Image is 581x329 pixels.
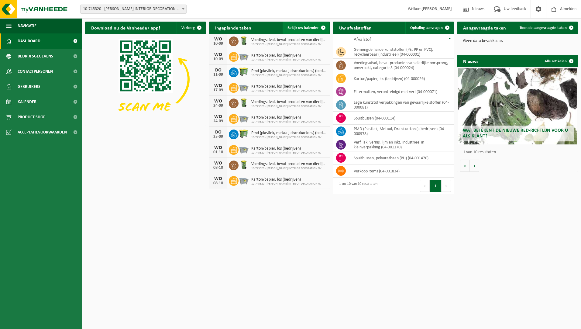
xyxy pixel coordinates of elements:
div: 08-10 [212,166,224,170]
a: Bekijk uw kalender [283,22,329,34]
span: Kalender [18,94,36,109]
img: WB-2500-GAL-GY-01 [239,144,249,154]
span: 10-745320 - DE COENE INTERIOR DECORATION NV - MARKE [81,5,186,13]
span: Karton/papier, los (bedrijven) [251,146,321,151]
span: 10-745320 - [PERSON_NAME] INTERIOR DECORATION NV [251,167,327,170]
div: WO [212,37,224,42]
button: Verberg [177,22,205,34]
td: gemengde harde kunststoffen (PE, PP en PVC), recycleerbaar (industrieel) (04-000001) [349,45,454,59]
img: WB-0660-HPE-GN-50 [239,67,249,77]
span: Voedingsafval, bevat producten van dierlijke oorsprong, onverpakt, categorie 3 [251,162,327,167]
img: WB-2500-GAL-GY-01 [239,113,249,123]
div: 17-09 [212,88,224,92]
span: 10-745320 - [PERSON_NAME] INTERIOR DECORATION NV [251,89,321,93]
a: Toon de aangevraagde taken [515,22,577,34]
a: Ophaling aanvragen [405,22,453,34]
div: WO [212,145,224,150]
img: WB-2500-GAL-GY-01 [239,51,249,61]
span: 10-745320 - [PERSON_NAME] INTERIOR DECORATION NV [251,43,327,46]
span: Product Shop [18,109,45,125]
div: 24-09 [212,104,224,108]
h2: Aangevraagde taken [457,22,512,33]
span: Verberg [181,26,195,30]
span: Dashboard [18,33,40,49]
div: WO [212,83,224,88]
span: Karton/papier, los (bedrijven) [251,177,321,182]
span: Ophaling aanvragen [410,26,443,30]
td: spuitbussen (04-000114) [349,112,454,125]
span: Wat betekent de nieuwe RED-richtlijn voor u als klant? [463,128,568,139]
div: 1 tot 10 van 10 resultaten [336,179,377,192]
p: 1 van 10 resultaten [463,150,575,154]
img: WB-2500-GAL-GY-01 [239,175,249,185]
h2: Ingeplande taken [209,22,257,33]
img: WB-0140-HPE-GN-50 [239,98,249,108]
td: voedingsafval, bevat producten van dierlijke oorsprong, onverpakt, categorie 3 (04-000024) [349,59,454,72]
strong: [PERSON_NAME] [421,7,452,11]
img: Download de VHEPlus App [85,34,206,125]
div: 10-09 [212,57,224,61]
div: WO [212,114,224,119]
button: Volgende [470,160,479,172]
img: WB-2500-GAL-GY-01 [239,82,249,92]
span: 10-745320 - DE COENE INTERIOR DECORATION NV - MARKE [80,5,187,14]
span: Afvalstof [354,37,371,42]
span: Bedrijfsgegevens [18,49,53,64]
span: 10-745320 - [PERSON_NAME] INTERIOR DECORATION NV [251,120,321,124]
div: WO [212,99,224,104]
div: WO [212,161,224,166]
div: DO [212,130,224,135]
span: 10-745320 - [PERSON_NAME] INTERIOR DECORATION NV [251,74,327,77]
span: Contactpersonen [18,64,53,79]
button: Vorige [460,160,470,172]
span: Toon de aangevraagde taken [520,26,567,30]
td: karton/papier, los (bedrijven) (04-000026) [349,72,454,85]
button: 1 [430,180,442,192]
td: filtermatten, verontreinigd met verf (04-000071) [349,85,454,98]
span: Pmd (plastiek, metaal, drankkartons) (bedrijven) [251,131,327,136]
div: 11-09 [212,73,224,77]
span: Pmd (plastiek, metaal, drankkartons) (bedrijven) [251,69,327,74]
span: Gebruikers [18,79,40,94]
td: verf, lak, vernis, lijm en inkt, industrieel in kleinverpakking (04-001170) [349,138,454,151]
a: Alle artikelen [540,55,577,67]
div: 25-09 [212,135,224,139]
img: WB-0140-HPE-GN-50 [239,36,249,46]
button: Next [442,180,451,192]
span: Karton/papier, los (bedrijven) [251,115,321,120]
img: WB-0140-HPE-GN-50 [239,160,249,170]
p: Geen data beschikbaar. [463,39,572,43]
div: WO [212,52,224,57]
td: PMD (Plastiek, Metaal, Drankkartons) (bedrijven) (04-000978) [349,125,454,138]
h2: Download nu de Vanheede+ app! [85,22,166,33]
td: verkoop items (04-001834) [349,164,454,178]
td: lege kunststof verpakkingen van gevaarlijke stoffen (04-000081) [349,98,454,112]
img: WB-0660-HPE-GN-50 [239,129,249,139]
span: 10-745320 - [PERSON_NAME] INTERIOR DECORATION NV [251,105,327,108]
span: Acceptatievoorwaarden [18,125,67,140]
div: DO [212,68,224,73]
span: Navigatie [18,18,36,33]
h2: Nieuws [457,55,484,67]
div: 10-09 [212,42,224,46]
button: Previous [420,180,430,192]
span: Voedingsafval, bevat producten van dierlijke oorsprong, onverpakt, categorie 3 [251,38,327,43]
div: 01-10 [212,150,224,154]
span: Karton/papier, los (bedrijven) [251,84,321,89]
span: Voedingsafval, bevat producten van dierlijke oorsprong, onverpakt, categorie 3 [251,100,327,105]
span: 10-745320 - [PERSON_NAME] INTERIOR DECORATION NV [251,136,327,139]
span: Bekijk uw kalender [287,26,319,30]
a: Wat betekent de nieuwe RED-richtlijn voor u als klant? [458,68,577,144]
span: 10-745320 - [PERSON_NAME] INTERIOR DECORATION NV [251,151,321,155]
td: spuitbussen, polyurethaan (PU) (04-001470) [349,151,454,164]
span: 10-745320 - [PERSON_NAME] INTERIOR DECORATION NV [251,182,321,186]
div: WO [212,176,224,181]
h2: Uw afvalstoffen [333,22,378,33]
span: Karton/papier, los (bedrijven) [251,53,321,58]
div: 24-09 [212,119,224,123]
span: 10-745320 - [PERSON_NAME] INTERIOR DECORATION NV [251,58,321,62]
div: 08-10 [212,181,224,185]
